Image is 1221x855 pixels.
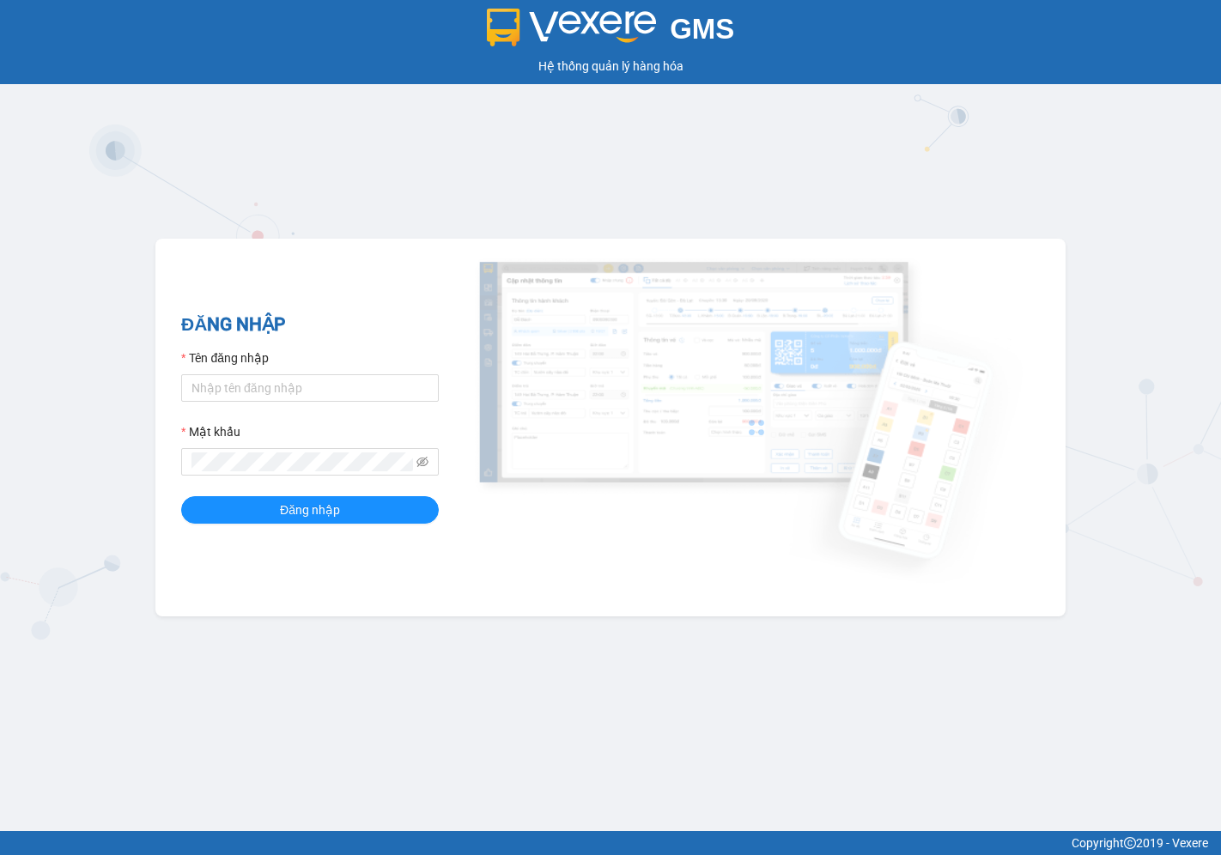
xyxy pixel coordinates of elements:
button: Đăng nhập [181,496,439,524]
a: GMS [487,26,735,39]
label: Mật khẩu [181,422,240,441]
span: copyright [1124,837,1136,849]
div: Hệ thống quản lý hàng hóa [4,57,1217,76]
span: GMS [670,13,734,45]
h2: ĐĂNG NHẬP [181,311,439,339]
img: logo 2 [487,9,657,46]
input: Tên đăng nhập [181,374,439,402]
label: Tên đăng nhập [181,349,269,367]
span: Đăng nhập [280,500,340,519]
span: eye-invisible [416,456,428,468]
div: Copyright 2019 - Vexere [13,834,1208,852]
input: Mật khẩu [191,452,413,471]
